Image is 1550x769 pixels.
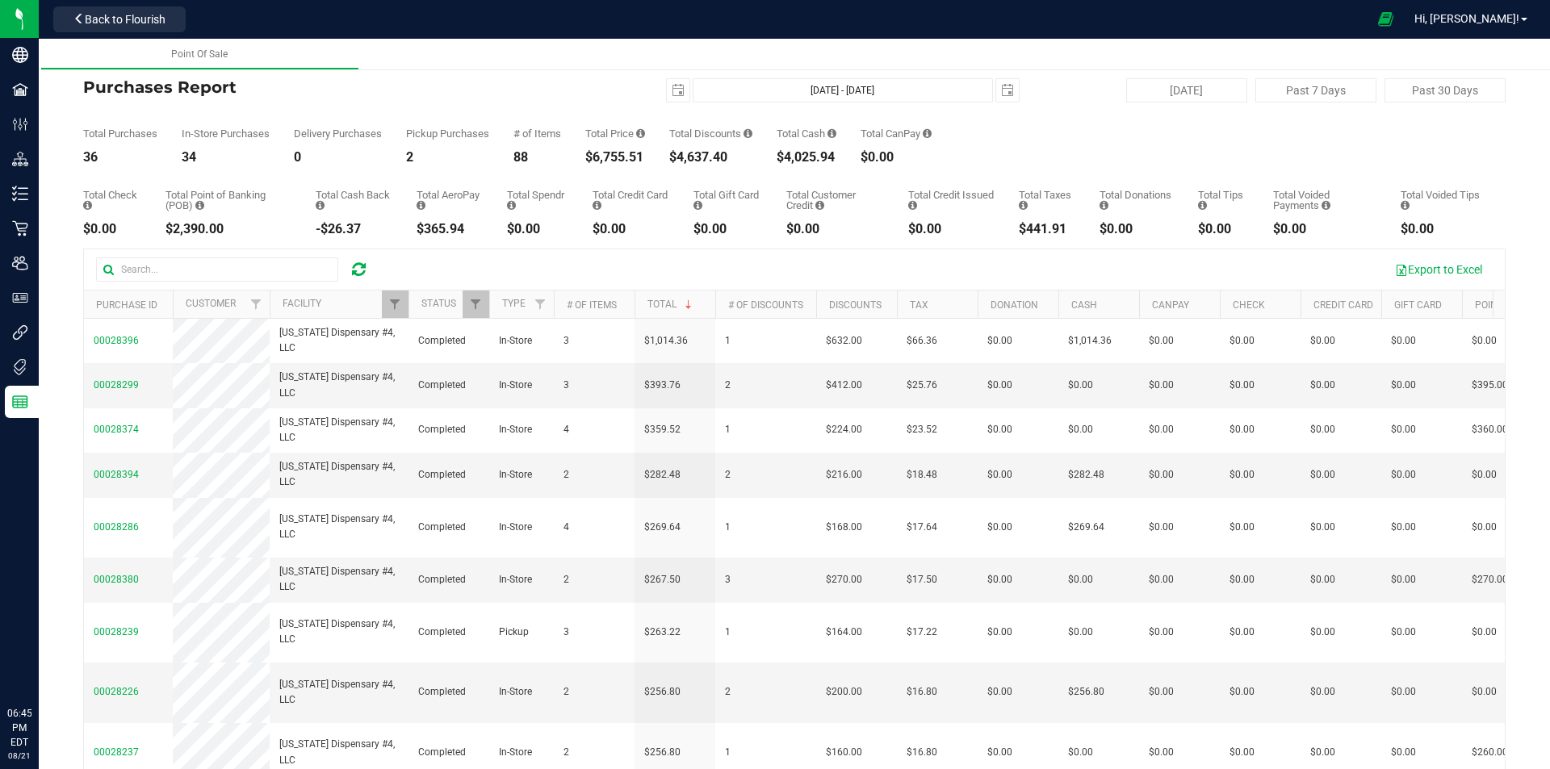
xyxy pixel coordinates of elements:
i: Sum of the successful, non-voided AeroPay payment transactions for all purchases in the date range. [417,200,425,211]
span: $0.00 [987,625,1012,640]
span: 00028239 [94,626,139,637]
button: Past 7 Days [1255,78,1376,102]
i: Sum of the successful, non-voided payments using account credit for all purchases in the date range. [815,200,824,211]
i: Sum of the cash-back amounts from rounded-up electronic payments for all purchases in the date ra... [316,200,325,211]
span: $18.48 [907,467,937,483]
a: Purchase ID [96,299,157,311]
iframe: Resource center [16,640,65,688]
a: # of Discounts [728,299,803,311]
div: In-Store Purchases [182,128,270,139]
span: $0.00 [1149,333,1174,349]
span: 00028286 [94,521,139,533]
span: $0.00 [1149,378,1174,393]
a: Filter [527,290,554,318]
a: Customer [186,298,236,309]
span: $0.00 [1149,572,1174,587]
span: $0.00 [1391,467,1416,483]
div: Delivery Purchases [294,128,382,139]
span: 00028226 [94,686,139,697]
div: $0.00 [83,223,141,236]
inline-svg: Configuration [12,116,28,132]
span: Completed [418,572,466,587]
span: select [667,79,689,102]
div: Total Check [83,190,141,211]
span: 00028299 [94,379,139,391]
span: [US_STATE] Dispensary #4, LLC [279,325,399,356]
span: 00028380 [94,574,139,585]
div: Total Price [585,128,645,139]
inline-svg: User Roles [12,290,28,306]
span: $282.48 [1068,467,1104,483]
span: $23.52 [907,422,937,437]
span: $0.00 [1391,422,1416,437]
span: In-Store [499,333,532,349]
a: Facility [283,298,321,309]
span: 2 [725,378,731,393]
span: $0.00 [1310,422,1335,437]
i: Sum of the total taxes for all purchases in the date range. [1019,200,1028,211]
span: $260.00 [1472,745,1508,760]
span: $0.00 [1068,572,1093,587]
a: Filter [243,290,270,318]
p: 08/21 [7,750,31,762]
span: 00028237 [94,746,139,758]
div: Total Credit Issued [908,190,995,211]
inline-svg: Retail [12,220,28,236]
a: Credit Card [1313,299,1373,311]
span: $0.00 [1391,572,1416,587]
i: Sum of the successful, non-voided Spendr payment transactions for all purchases in the date range. [507,200,516,211]
span: In-Store [499,572,532,587]
span: $0.00 [1391,625,1416,640]
div: Total AeroPay [417,190,483,211]
span: $0.00 [1472,520,1497,535]
span: Point Of Sale [171,48,228,60]
span: $395.00 [1472,378,1508,393]
span: $256.80 [1068,684,1104,700]
span: $263.22 [644,625,681,640]
i: Sum of the successful, non-voided check payment transactions for all purchases in the date range. [83,200,92,211]
span: $0.00 [1149,745,1174,760]
div: $0.00 [507,223,568,236]
div: Total Discounts [669,128,752,139]
span: $412.00 [826,378,862,393]
a: Type [502,298,526,309]
span: $1,014.36 [644,333,688,349]
i: Sum of all account credit issued for all refunds from returned purchases in the date range. [908,200,917,211]
span: $0.00 [987,745,1012,760]
div: 36 [83,151,157,164]
div: $0.00 [786,223,884,236]
div: $0.00 [1198,223,1248,236]
span: Completed [418,684,466,700]
span: $267.50 [644,572,681,587]
div: $6,755.51 [585,151,645,164]
span: 2 [563,684,569,700]
span: $0.00 [1230,684,1255,700]
span: $200.00 [826,684,862,700]
span: 2 [725,684,731,700]
div: Total Cash Back [316,190,392,211]
span: $270.00 [826,572,862,587]
a: Donation [991,299,1038,311]
span: $0.00 [1310,333,1335,349]
button: Past 30 Days [1385,78,1506,102]
span: $0.00 [1472,467,1497,483]
span: [US_STATE] Dispensary #4, LLC [279,616,399,647]
span: $0.00 [1149,625,1174,640]
span: $0.00 [1391,745,1416,760]
button: [DATE] [1126,78,1247,102]
span: 1 [725,333,731,349]
a: Tax [910,299,928,311]
div: $441.91 [1019,223,1075,236]
span: 1 [725,422,731,437]
div: Total Point of Banking (POB) [165,190,291,211]
span: $0.00 [1391,378,1416,393]
a: Total [647,299,695,310]
span: Completed [418,745,466,760]
span: $0.00 [1472,684,1497,700]
span: $632.00 [826,333,862,349]
span: In-Store [499,520,532,535]
div: Total Credit Card [593,190,669,211]
span: $0.00 [987,378,1012,393]
span: Completed [418,467,466,483]
i: Sum of the successful, non-voided cash payment transactions for all purchases in the date range. ... [827,128,836,139]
